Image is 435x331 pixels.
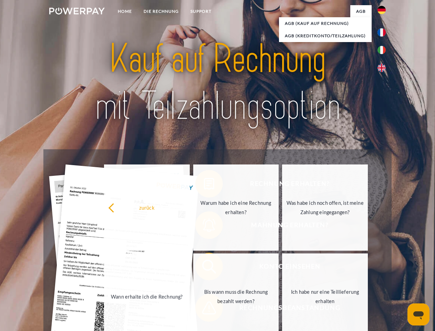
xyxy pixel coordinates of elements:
img: en [377,64,386,72]
img: it [377,46,386,54]
a: AGB (Kreditkonto/Teilzahlung) [279,30,372,42]
a: Home [112,5,138,18]
div: Was habe ich noch offen, ist meine Zahlung eingegangen? [286,198,364,217]
img: title-powerpay_de.svg [66,33,369,132]
a: Was habe ich noch offen, ist meine Zahlung eingegangen? [282,164,368,251]
a: SUPPORT [185,5,217,18]
img: fr [377,28,386,37]
img: de [377,6,386,14]
div: Wann erhalte ich die Rechnung? [108,292,186,301]
a: AGB (Kauf auf Rechnung) [279,17,372,30]
a: DIE RECHNUNG [138,5,185,18]
div: zurück [108,203,186,212]
img: logo-powerpay-white.svg [49,8,105,14]
div: Warum habe ich eine Rechnung erhalten? [197,198,275,217]
div: Bis wann muss die Rechnung bezahlt werden? [197,287,275,306]
iframe: Schaltfläche zum Öffnen des Messaging-Fensters [407,303,429,325]
a: agb [350,5,372,18]
div: Ich habe nur eine Teillieferung erhalten [286,287,364,306]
